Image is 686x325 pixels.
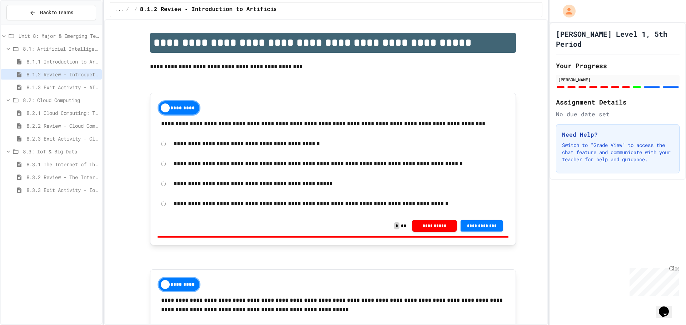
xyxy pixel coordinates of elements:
[3,3,49,45] div: Chat with us now!Close
[627,265,679,296] iframe: chat widget
[26,173,99,181] span: 8.3.2 Review - The Internet of Things and Big Data
[556,61,680,71] h2: Your Progress
[23,45,99,52] span: 8.1: Artificial Intelligence Basics
[656,296,679,318] iframe: chat widget
[135,7,137,12] span: /
[26,109,99,117] span: 8.2.1 Cloud Computing: Transforming the Digital World
[140,5,325,14] span: 8.1.2 Review - Introduction to Artificial Intelligence
[558,76,677,83] div: [PERSON_NAME]
[6,5,96,20] button: Back to Teams
[40,9,73,16] span: Back to Teams
[562,130,673,139] h3: Need Help?
[26,83,99,91] span: 8.1.3 Exit Activity - AI Detective
[23,96,99,104] span: 8.2: Cloud Computing
[126,7,129,12] span: /
[26,135,99,142] span: 8.2.3 Exit Activity - Cloud Service Detective
[116,7,124,12] span: ...
[555,3,577,19] div: My Account
[26,186,99,194] span: 8.3.3 Exit Activity - IoT Data Detective Challenge
[556,97,680,107] h2: Assignment Details
[26,71,99,78] span: 8.1.2 Review - Introduction to Artificial Intelligence
[19,32,99,40] span: Unit 8: Major & Emerging Technologies
[23,148,99,155] span: 8.3: IoT & Big Data
[26,58,99,65] span: 8.1.1 Introduction to Artificial Intelligence
[556,110,680,118] div: No due date set
[556,29,680,49] h1: [PERSON_NAME] Level 1, 5th Period
[26,122,99,130] span: 8.2.2 Review - Cloud Computing
[562,142,673,163] p: Switch to "Grade View" to access the chat feature and communicate with your teacher for help and ...
[26,161,99,168] span: 8.3.1 The Internet of Things and Big Data: Our Connected Digital World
